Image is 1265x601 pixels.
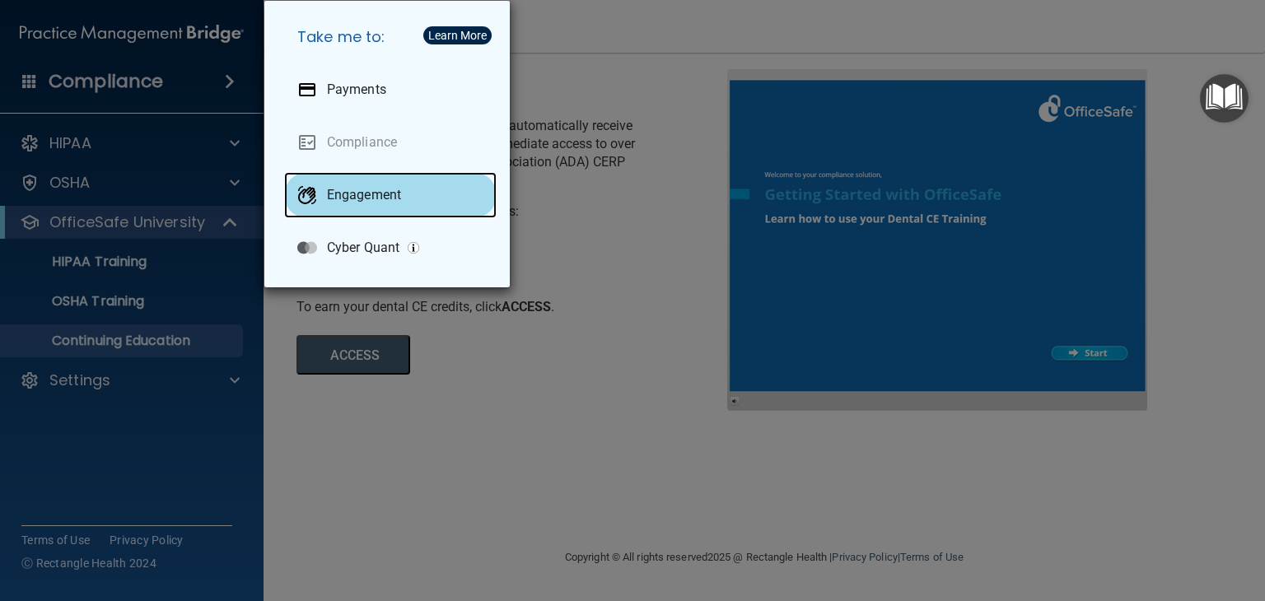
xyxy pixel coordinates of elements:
[1183,496,1245,558] iframe: Drift Widget Chat Controller
[327,187,401,203] p: Engagement
[1200,74,1249,123] button: Open Resource Center
[284,119,497,165] a: Compliance
[423,26,492,44] button: Learn More
[284,172,497,218] a: Engagement
[327,82,386,98] p: Payments
[327,240,399,256] p: Cyber Quant
[284,14,497,60] h5: Take me to:
[284,67,497,113] a: Payments
[428,30,487,41] div: Learn More
[284,225,497,271] a: Cyber Quant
